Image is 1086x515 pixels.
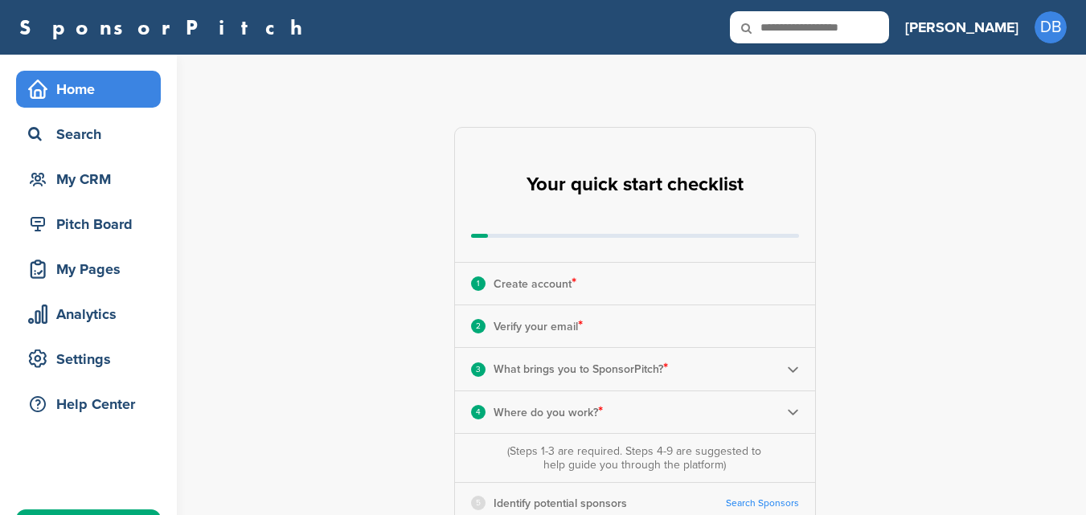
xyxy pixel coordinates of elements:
[527,167,744,202] h2: Your quick start checklist
[16,251,161,288] a: My Pages
[471,362,486,377] div: 3
[1035,11,1067,43] span: DB
[16,161,161,198] a: My CRM
[16,296,161,333] a: Analytics
[494,358,668,379] p: What brings you to SponsorPitch?
[494,316,583,337] p: Verify your email
[787,363,799,375] img: Checklist arrow 2
[24,75,161,104] div: Home
[905,16,1018,39] h3: [PERSON_NAME]
[24,255,161,284] div: My Pages
[24,120,161,149] div: Search
[19,17,313,38] a: SponsorPitch
[494,402,603,423] p: Where do you work?
[24,390,161,419] div: Help Center
[471,319,486,333] div: 2
[24,210,161,239] div: Pitch Board
[471,405,486,419] div: 4
[24,300,161,329] div: Analytics
[16,206,161,243] a: Pitch Board
[16,116,161,153] a: Search
[16,71,161,108] a: Home
[24,165,161,194] div: My CRM
[471,276,486,291] div: 1
[16,341,161,378] a: Settings
[787,406,799,418] img: Checklist arrow 2
[905,10,1018,45] a: [PERSON_NAME]
[503,444,765,472] div: (Steps 1-3 are required. Steps 4-9 are suggested to help guide you through the platform)
[24,345,161,374] div: Settings
[16,386,161,423] a: Help Center
[494,273,576,294] p: Create account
